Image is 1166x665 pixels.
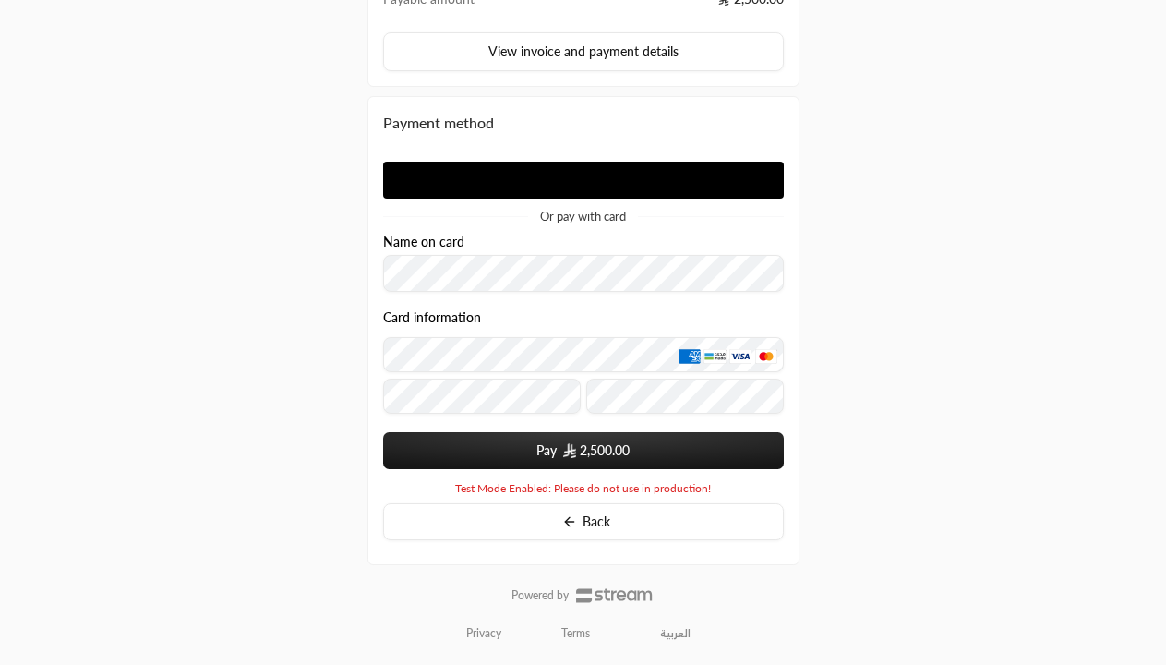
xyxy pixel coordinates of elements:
[383,235,464,249] label: Name on card
[583,515,610,528] span: Back
[383,310,784,420] div: Card information
[586,379,784,414] input: CVC
[561,626,590,641] a: Terms
[650,617,701,650] a: العربية
[703,348,726,363] img: MADA
[383,235,784,293] div: Name on card
[383,432,784,469] button: Pay SAR2,500.00
[679,348,701,363] img: AMEX
[383,310,481,325] legend: Card information
[383,503,784,540] button: Back
[383,337,784,372] input: Credit Card
[755,348,777,363] img: MasterCard
[383,379,581,414] input: Expiry date
[540,211,626,223] span: Or pay with card
[580,441,630,460] span: 2,500.00
[466,626,501,641] a: Privacy
[455,481,711,496] span: Test Mode Enabled: Please do not use in production!
[383,112,784,134] div: Payment method
[563,443,576,458] img: SAR
[729,348,751,363] img: Visa
[511,588,569,603] p: Powered by
[383,32,784,71] button: View invoice and payment details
